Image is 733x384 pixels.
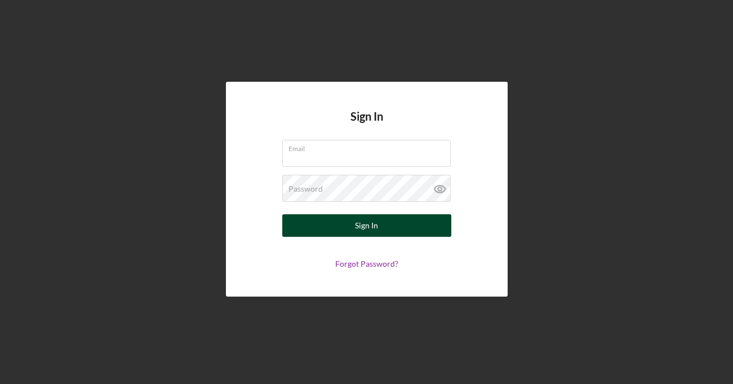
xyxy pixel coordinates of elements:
[350,110,383,140] h4: Sign In
[282,214,451,237] button: Sign In
[355,214,378,237] div: Sign In
[335,259,398,268] a: Forgot Password?
[288,184,323,193] label: Password
[288,140,451,153] label: Email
